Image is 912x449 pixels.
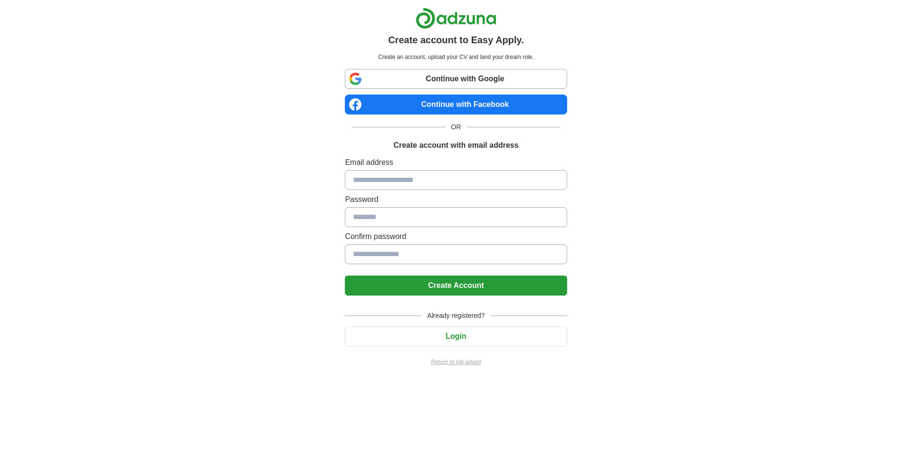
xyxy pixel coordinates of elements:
[345,231,567,242] label: Confirm password
[345,157,567,168] label: Email address
[421,311,490,321] span: Already registered?
[446,122,467,132] span: OR
[393,140,518,151] h1: Create account with email address
[345,332,567,340] a: Login
[345,326,567,346] button: Login
[345,358,567,366] a: Return to job advert
[345,95,567,115] a: Continue with Facebook
[345,69,567,89] a: Continue with Google
[345,276,567,296] button: Create Account
[388,33,524,47] h1: Create account to Easy Apply.
[347,53,565,61] p: Create an account, upload your CV and land your dream role.
[416,8,496,29] img: Adzuna logo
[345,194,567,205] label: Password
